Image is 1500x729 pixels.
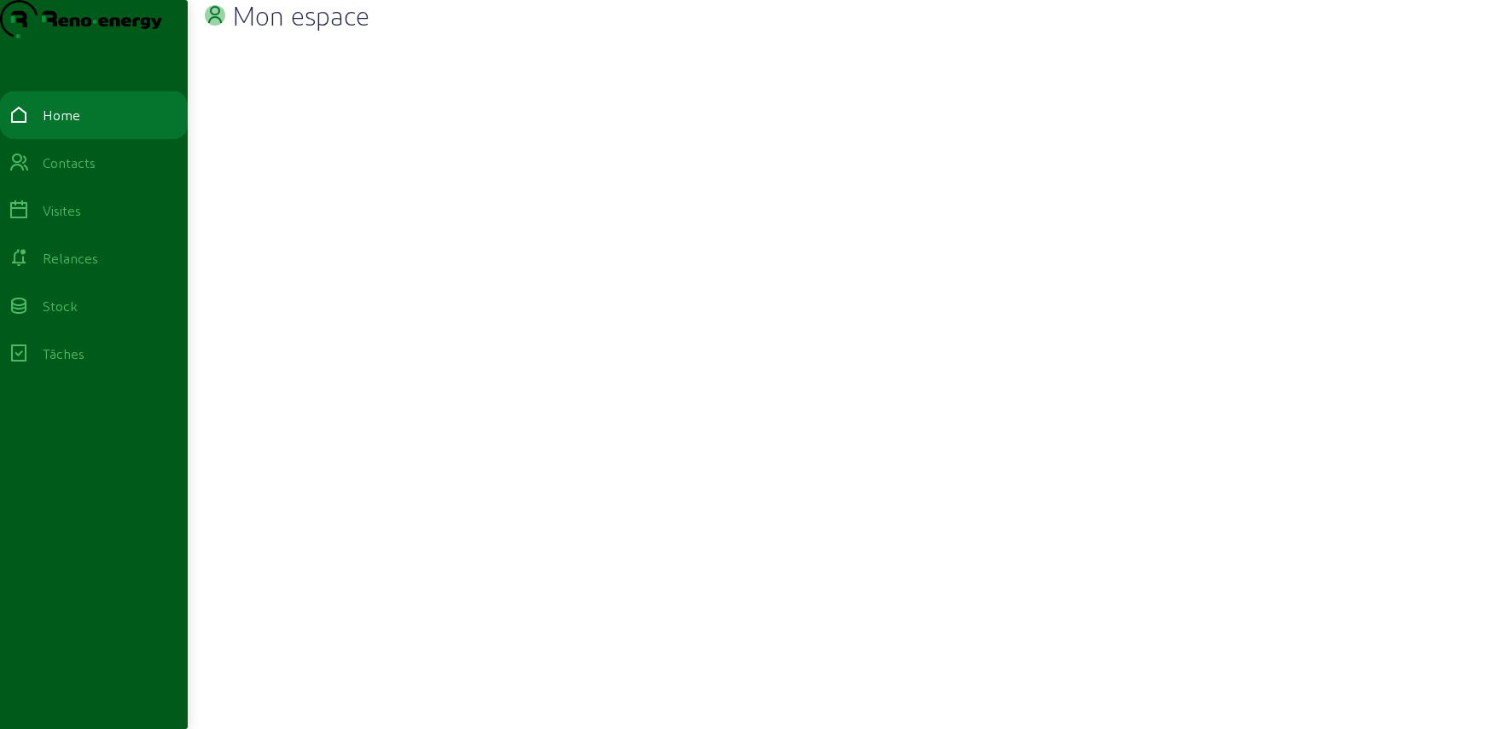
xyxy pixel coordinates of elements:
div: Home [43,105,80,125]
div: Contacts [43,153,96,173]
div: Stock [43,296,78,316]
div: Tâches [43,344,84,364]
div: Visites [43,200,81,221]
div: Relances [43,248,98,269]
